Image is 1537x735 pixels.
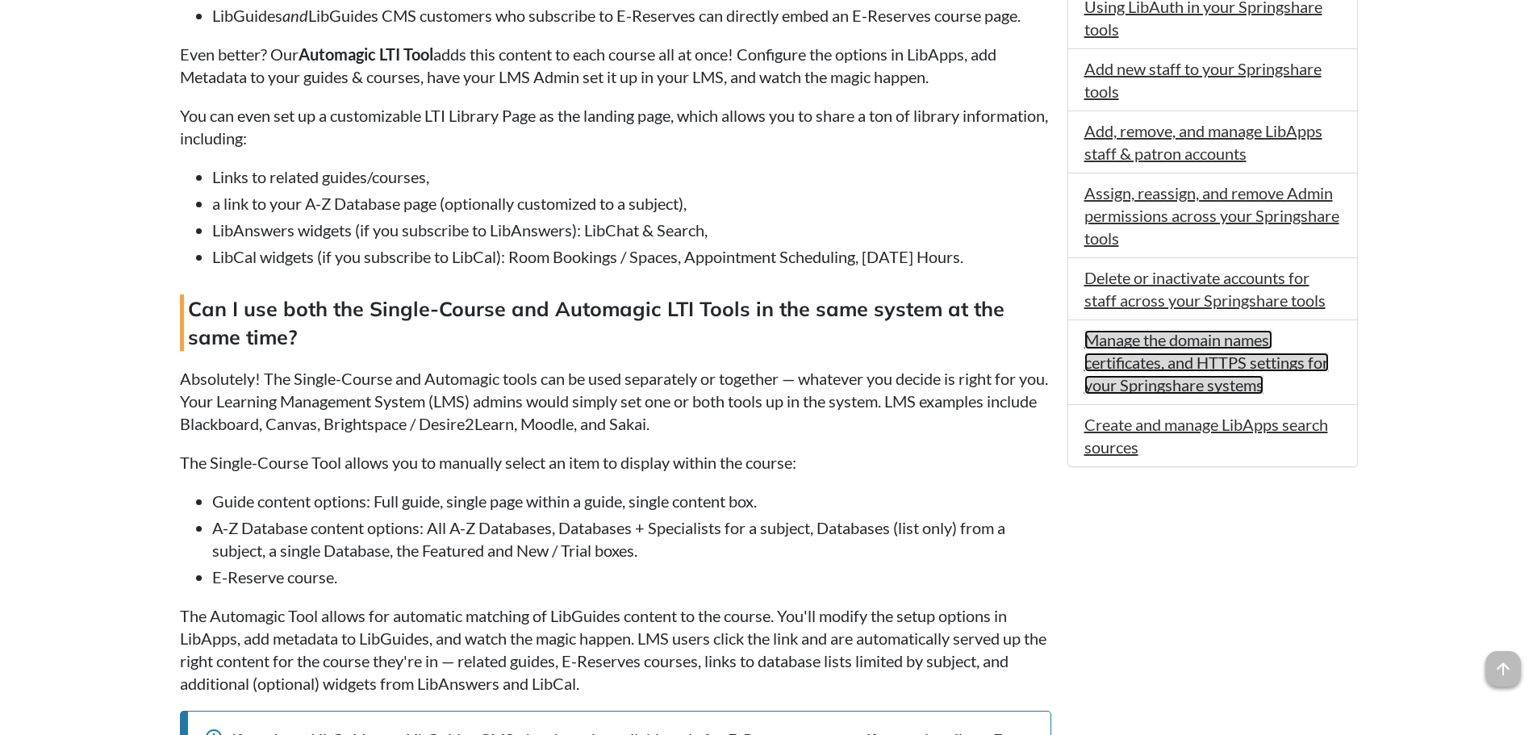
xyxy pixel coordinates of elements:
li: LibAnswers widgets (if you subscribe to LibAnswers): LibChat & Search, [212,219,1051,241]
a: Add, remove, and manage LibApps staff & patron accounts [1084,121,1322,163]
li: A-Z Database content options: All A-Z Databases, Databases + Specialists for a subject, Databases... [212,516,1051,562]
h4: Can I use both the Single-Course and Automagic LTI Tools in the same system at the same time? [180,294,1051,351]
p: You can even set up a customizable LTI Library Page as the landing page, which allows you to shar... [180,104,1051,149]
a: Manage the domain names, certificates, and HTTPS settings for your Springshare systems [1084,330,1329,395]
li: Links to related guides/courses, [212,165,1051,188]
a: Assign, reassign, and remove Admin permissions across your Springshare tools [1084,183,1339,248]
p: The Single-Course Tool allows you to manually select an item to display within the course: [180,451,1051,474]
li: a link to your A-Z Database page (optionally customized to a subject), [212,192,1051,215]
em: and [282,6,308,25]
li: Guide content options: Full guide, single page within a guide, single content box. [212,490,1051,512]
a: Delete or inactivate accounts for staff across your Springshare tools [1084,268,1326,310]
a: arrow_upward [1485,653,1521,672]
li: LibCal widgets (if you subscribe to LibCal): Room Bookings / Spaces, Appointment Scheduling, [DAT... [212,245,1051,268]
p: The Automagic Tool allows for automatic matching of LibGuides content to the course. You'll modif... [180,604,1051,695]
a: Create and manage LibApps search sources [1084,415,1328,457]
li: E-Reserve course. [212,566,1051,588]
p: Even better? Our adds this content to each course all at once! Configure the options in LibApps, ... [180,43,1051,88]
strong: Automagic LTI Tool [299,44,433,64]
li: LibGuides LibGuides CMS customers who subscribe to E-Reserves can directly embed an E-Reserves co... [212,4,1051,27]
span: arrow_upward [1485,651,1521,687]
a: Add new staff to your Springshare tools [1084,59,1322,101]
p: Absolutely! The Single-Course and Automagic tools can be used separately or together — whatever y... [180,367,1051,435]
